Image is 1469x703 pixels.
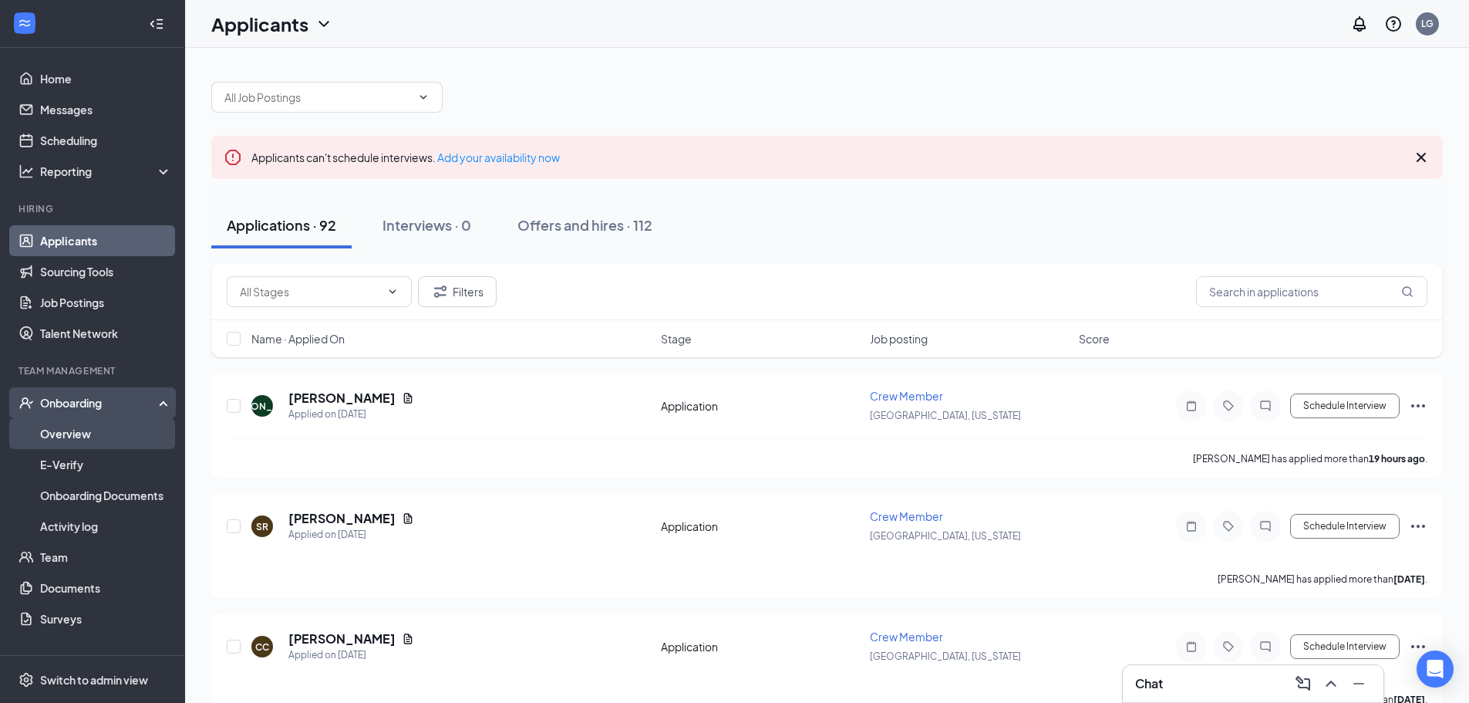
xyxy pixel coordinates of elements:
[1369,453,1425,465] b: 19 hours ago
[661,519,861,534] div: Application
[251,150,560,164] span: Applicants can't schedule interviews.
[315,15,333,33] svg: ChevronDown
[19,164,34,179] svg: Analysis
[870,389,943,403] span: Crew Member
[40,672,148,688] div: Switch to admin view
[870,530,1021,542] span: [GEOGRAPHIC_DATA], [US_STATE]
[227,215,336,235] div: Applications · 92
[288,630,396,647] h5: [PERSON_NAME]
[870,331,928,346] span: Job posting
[1182,520,1201,532] svg: Note
[1412,148,1430,167] svg: Cross
[402,512,414,525] svg: Document
[251,331,345,346] span: Name · Applied On
[40,573,172,603] a: Documents
[1346,671,1371,696] button: Minimize
[1219,400,1238,412] svg: Tag
[40,225,172,256] a: Applicants
[1182,400,1201,412] svg: Note
[149,16,164,32] svg: Collapse
[1294,674,1312,693] svg: ComposeMessage
[870,630,943,644] span: Crew Member
[223,400,302,413] div: [PERSON_NAME]
[382,215,471,235] div: Interviews · 0
[1219,520,1238,532] svg: Tag
[288,390,396,407] h5: [PERSON_NAME]
[40,256,172,287] a: Sourcing Tools
[870,651,1021,662] span: [GEOGRAPHIC_DATA], [US_STATE]
[1135,675,1163,692] h3: Chat
[1409,517,1427,536] svg: Ellipses
[1322,674,1340,693] svg: ChevronUp
[402,392,414,404] svg: Document
[1182,640,1201,653] svg: Note
[40,164,173,179] div: Reporting
[288,647,414,663] div: Applied on [DATE]
[1421,17,1434,30] div: LG
[1256,640,1275,653] svg: ChatInactive
[288,527,414,542] div: Applied on [DATE]
[19,364,169,377] div: Team Management
[1290,514,1400,539] button: Schedule Interview
[256,520,268,533] div: SR
[1290,634,1400,659] button: Schedule Interview
[437,150,560,164] a: Add your availability now
[1290,394,1400,418] button: Schedule Interview
[431,282,450,301] svg: Filter
[40,603,172,634] a: Surveys
[386,286,399,298] svg: ChevronDown
[224,148,242,167] svg: Error
[1079,331,1110,346] span: Score
[288,510,396,527] h5: [PERSON_NAME]
[870,509,943,523] span: Crew Member
[661,331,692,346] span: Stage
[40,318,172,349] a: Talent Network
[417,91,430,103] svg: ChevronDown
[1219,640,1238,653] svg: Tag
[40,418,172,449] a: Overview
[19,395,34,411] svg: UserCheck
[1409,397,1427,415] svg: Ellipses
[1409,637,1427,656] svg: Ellipses
[40,449,172,480] a: E-Verify
[19,202,169,215] div: Hiring
[1384,15,1403,33] svg: QuestionInfo
[40,511,172,542] a: Activity log
[255,640,269,654] div: CC
[224,89,411,106] input: All Job Postings
[40,287,172,318] a: Job Postings
[1417,651,1454,688] div: Open Intercom Messenger
[870,410,1021,421] span: [GEOGRAPHIC_DATA], [US_STATE]
[17,15,32,31] svg: WorkstreamLogo
[402,633,414,645] svg: Document
[1256,400,1275,412] svg: ChatInactive
[1218,573,1427,586] p: [PERSON_NAME] has applied more than .
[40,395,159,411] div: Onboarding
[661,639,861,654] div: Application
[1319,671,1343,696] button: ChevronUp
[661,398,861,414] div: Application
[1349,674,1368,693] svg: Minimize
[240,283,380,300] input: All Stages
[1401,286,1413,298] svg: MagnifyingGlass
[19,672,34,688] svg: Settings
[40,542,172,573] a: Team
[1256,520,1275,532] svg: ChatInactive
[40,63,172,94] a: Home
[418,276,497,307] button: Filter Filters
[517,215,652,235] div: Offers and hires · 112
[1350,15,1369,33] svg: Notifications
[1196,276,1427,307] input: Search in applications
[1291,671,1316,696] button: ComposeMessage
[1393,573,1425,585] b: [DATE]
[40,125,172,156] a: Scheduling
[40,480,172,511] a: Onboarding Documents
[288,407,414,422] div: Applied on [DATE]
[1193,452,1427,465] p: [PERSON_NAME] has applied more than .
[40,94,172,125] a: Messages
[211,11,308,37] h1: Applicants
